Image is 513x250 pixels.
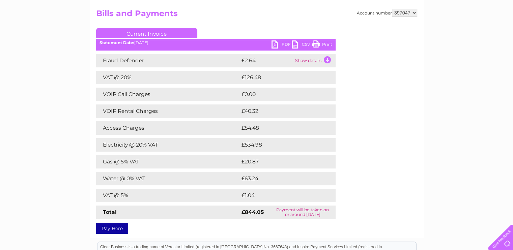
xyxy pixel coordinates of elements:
a: Contact [468,29,485,34]
td: £0.00 [240,88,320,101]
td: Fraud Defender [96,54,240,67]
a: Print [312,40,332,50]
div: [DATE] [96,40,336,45]
a: Blog [454,29,464,34]
b: Statement Date: [99,40,134,45]
td: VAT @ 5% [96,189,240,202]
td: Access Charges [96,121,240,135]
a: PDF [272,40,292,50]
div: Clear Business is a trading name of Verastar Limited (registered in [GEOGRAPHIC_DATA] No. 3667643... [97,4,416,33]
strong: £844.05 [241,209,264,215]
a: Telecoms [430,29,450,34]
td: VAT @ 20% [96,71,240,84]
a: Pay Here [96,223,128,234]
td: £2.64 [240,54,293,67]
td: £126.48 [240,71,323,84]
img: logo.png [18,18,52,38]
td: Gas @ 5% VAT [96,155,240,168]
td: Electricity @ 20% VAT [96,138,240,152]
strong: Total [103,209,117,215]
a: Log out [491,29,507,34]
a: Current Invoice [96,28,197,38]
td: Show details [293,54,336,67]
a: Energy [411,29,426,34]
h2: Bills and Payments [96,9,417,22]
td: Payment will be taken on or around [DATE] [270,206,336,219]
td: £20.87 [240,155,322,168]
td: £40.32 [240,104,322,118]
td: £63.24 [240,172,322,185]
a: CSV [292,40,312,50]
td: £1.04 [240,189,319,202]
td: Water @ 0% VAT [96,172,240,185]
td: £534.98 [240,138,324,152]
a: Water [394,29,407,34]
td: £54.48 [240,121,322,135]
td: VOIP Rental Charges [96,104,240,118]
a: 0333 014 3131 [386,3,432,12]
div: Account number [357,9,417,17]
td: VOIP Call Charges [96,88,240,101]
